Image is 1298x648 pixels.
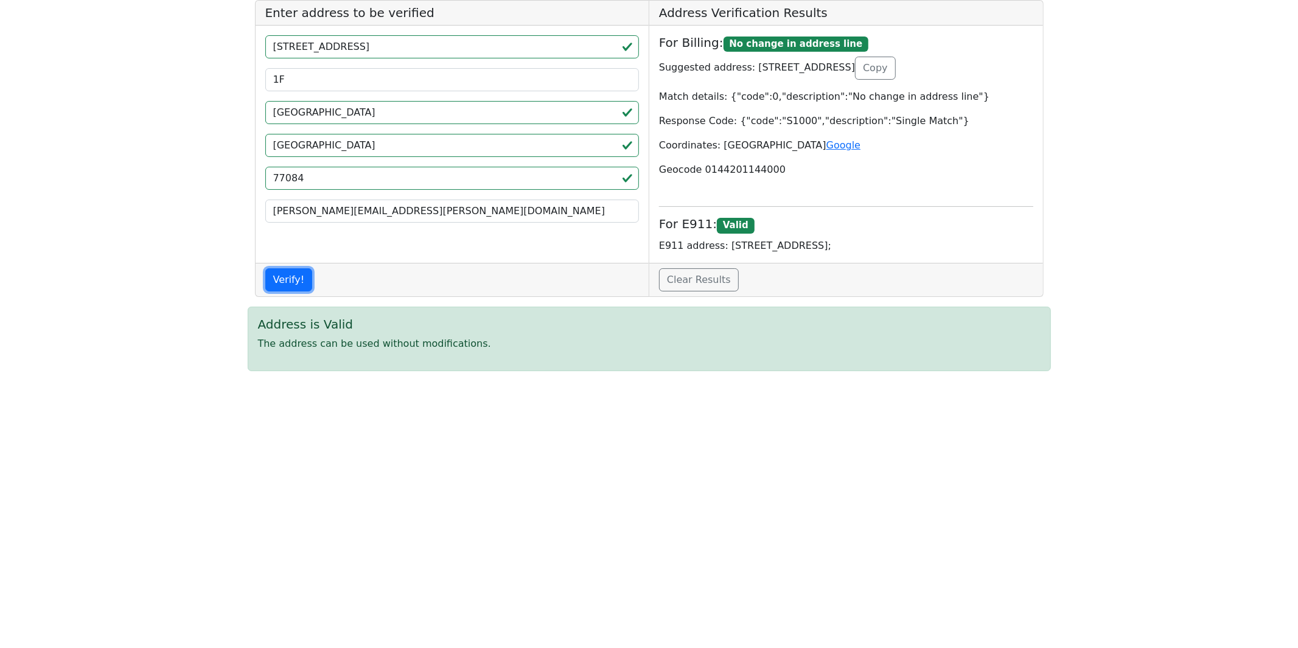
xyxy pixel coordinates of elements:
[265,68,640,91] input: Street Line 2 (can be empty)
[659,138,1033,153] p: Coordinates: [GEOGRAPHIC_DATA]
[659,268,739,291] a: Clear Results
[265,35,640,58] input: Street Line 1
[258,336,1041,351] p: The address can be used without modifications.
[855,57,896,80] button: Copy
[256,1,649,26] h5: Enter address to be verified
[659,114,1033,128] p: Response Code: {"code":"S1000","description":"Single Match"}
[826,139,860,151] a: Google
[649,1,1043,26] h5: Address Verification Results
[265,268,313,291] button: Verify!
[265,200,640,223] input: Your Email
[265,101,640,124] input: City
[717,218,754,234] span: Valid
[258,317,1041,332] h5: Address is Valid
[659,217,1033,233] h5: For E911:
[659,35,1033,52] h5: For Billing:
[265,167,640,190] input: ZIP code 5 or 5+4
[659,89,1033,104] p: Match details: {"code":0,"description":"No change in address line"}
[724,37,869,52] span: No change in address line
[265,134,640,157] input: 2-Letter State
[659,57,1033,80] p: Suggested address: [STREET_ADDRESS]
[659,162,1033,177] p: Geocode 0144201144000
[659,239,1033,253] p: E911 address: [STREET_ADDRESS];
